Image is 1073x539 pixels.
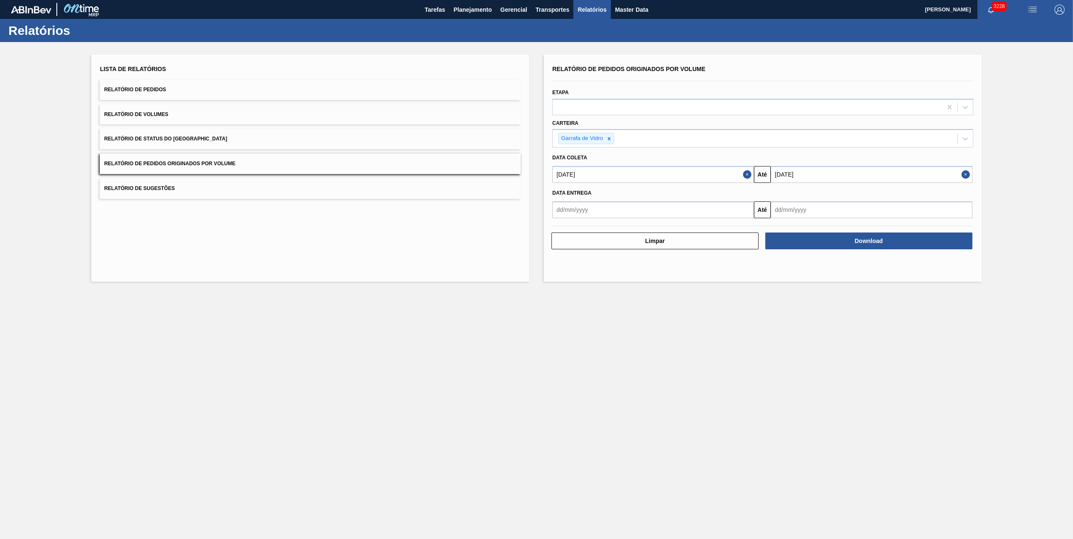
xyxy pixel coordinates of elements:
[453,5,492,15] span: Planejamento
[961,166,972,183] button: Close
[552,201,754,218] input: dd/mm/yyyy
[559,133,604,144] div: Garrafa de Vidro
[104,87,166,92] span: Relatório de Pedidos
[100,66,166,72] span: Lista de Relatórios
[552,66,706,72] span: Relatório de Pedidos Originados por Volume
[1054,5,1065,15] img: Logout
[551,233,759,249] button: Limpar
[104,185,175,191] span: Relatório de Sugestões
[552,90,569,95] label: Etapa
[100,79,521,100] button: Relatório de Pedidos
[104,161,235,166] span: Relatório de Pedidos Originados por Volume
[992,2,1006,11] span: 3228
[11,6,51,13] img: TNhmsLtSVTkK8tSr43FrP2fwEKptu5GPRR3wAAAABJRU5ErkJggg==
[771,166,972,183] input: dd/mm/yyyy
[425,5,445,15] span: Tarefas
[754,201,771,218] button: Até
[552,155,587,161] span: Data coleta
[100,153,521,174] button: Relatório de Pedidos Originados por Volume
[771,201,972,218] input: dd/mm/yyyy
[8,26,158,35] h1: Relatórios
[552,190,591,196] span: Data entrega
[501,5,527,15] span: Gerencial
[552,166,754,183] input: dd/mm/yyyy
[104,111,168,117] span: Relatório de Volumes
[578,5,606,15] span: Relatórios
[552,120,578,126] label: Carteira
[743,166,754,183] button: Close
[754,166,771,183] button: Até
[104,136,227,142] span: Relatório de Status do [GEOGRAPHIC_DATA]
[615,5,648,15] span: Master Data
[977,4,1004,16] button: Notificações
[535,5,569,15] span: Transportes
[100,178,521,199] button: Relatório de Sugestões
[1028,5,1038,15] img: userActions
[100,129,521,149] button: Relatório de Status do [GEOGRAPHIC_DATA]
[100,104,521,125] button: Relatório de Volumes
[765,233,972,249] button: Download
